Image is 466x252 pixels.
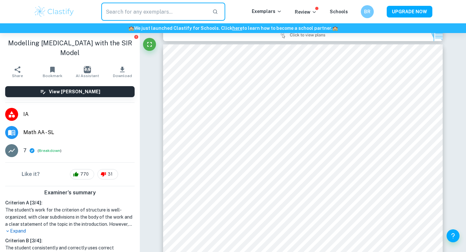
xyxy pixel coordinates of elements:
button: Download [105,63,140,81]
button: AI Assistant [70,63,105,81]
div: 31 [97,169,118,179]
a: Schools [330,9,348,14]
h6: Criterion B [ 3 / 4 ]: [5,237,135,244]
h6: Like it? [22,170,40,178]
h6: We just launched Clastify for Schools. Click to learn how to become a school partner. [1,25,465,32]
h6: Criterion A [ 3 / 4 ]: [5,199,135,206]
p: Exemplars [252,8,282,15]
span: 🏫 [128,26,134,31]
span: 770 [77,171,92,178]
span: 31 [104,171,116,178]
button: BR [361,5,374,18]
p: Review [295,8,317,16]
span: Share [12,74,23,78]
button: Bookmark [35,63,70,81]
span: 🏫 [332,26,338,31]
span: IA [23,110,135,118]
img: Clastify logo [34,5,75,18]
button: Breakdown [39,148,60,154]
h6: View [PERSON_NAME] [49,88,100,95]
p: Expand [5,228,135,235]
img: AI Assistant [84,66,91,73]
span: AI Assistant [76,74,99,78]
h1: Modelling [MEDICAL_DATA] with the SIR Model [5,38,135,58]
button: Fullscreen [143,38,156,51]
span: Bookmark [43,74,62,78]
h6: BR [364,8,371,15]
button: View [PERSON_NAME] [5,86,135,97]
span: Download [113,74,132,78]
button: UPGRADE NOW [387,6,432,17]
span: ( ) [38,148,61,154]
h6: Examiner's summary [3,189,137,197]
span: Math AA - SL [23,129,135,136]
p: 7 [23,147,27,155]
button: Help and Feedback [447,229,460,242]
button: Report issue [134,34,139,39]
h1: The student's work for the criterion of structure is well-organized, with clear subdivisions in t... [5,206,135,228]
a: here [232,26,242,31]
input: Search for any exemplars... [101,3,207,21]
div: 770 [70,169,94,179]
